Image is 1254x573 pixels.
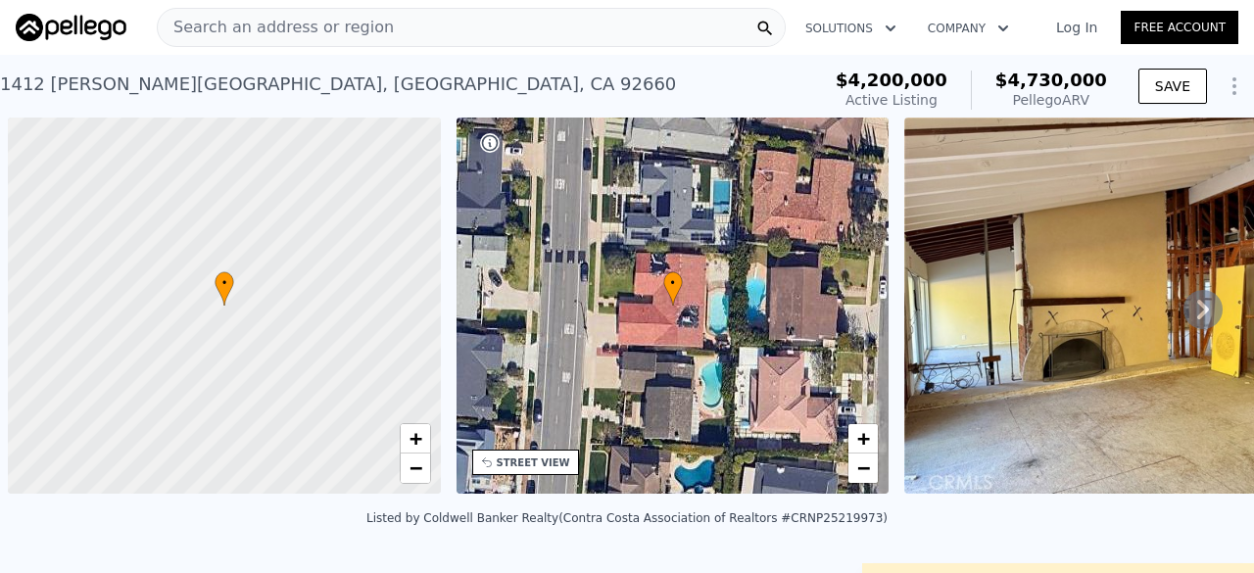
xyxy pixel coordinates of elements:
[16,14,126,41] img: Pellego
[401,424,430,454] a: Zoom in
[857,426,870,451] span: +
[401,454,430,483] a: Zoom out
[848,424,878,454] a: Zoom in
[790,11,912,46] button: Solutions
[1121,11,1238,44] a: Free Account
[497,455,570,470] div: STREET VIEW
[857,455,870,480] span: −
[663,271,683,306] div: •
[912,11,1025,46] button: Company
[1033,18,1121,37] a: Log In
[366,511,888,525] div: Listed by Coldwell Banker Realty (Contra Costa Association of Realtors #CRNP25219973)
[1138,69,1207,104] button: SAVE
[845,92,938,108] span: Active Listing
[663,274,683,292] span: •
[215,271,234,306] div: •
[836,70,947,90] span: $4,200,000
[409,426,421,451] span: +
[848,454,878,483] a: Zoom out
[215,274,234,292] span: •
[409,455,421,480] span: −
[995,70,1107,90] span: $4,730,000
[995,90,1107,110] div: Pellego ARV
[1215,67,1254,106] button: Show Options
[158,16,394,39] span: Search an address or region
